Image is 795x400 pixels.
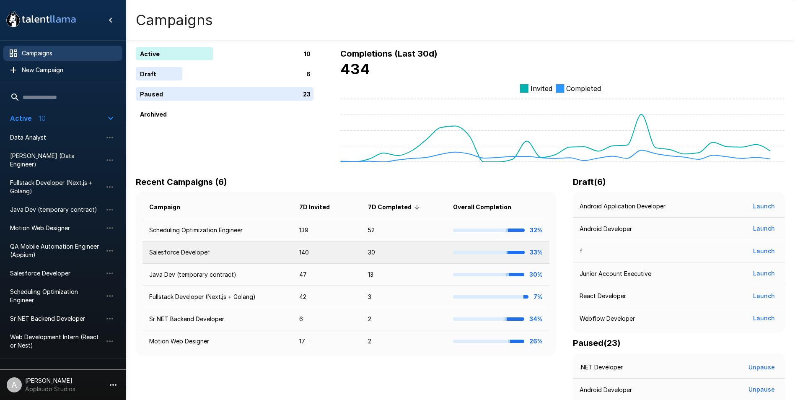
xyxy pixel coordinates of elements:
[299,202,341,212] span: 7D Invited
[306,70,311,78] p: 6
[750,244,778,259] button: Launch
[304,49,311,58] p: 10
[142,330,293,353] td: Motion Web Designer
[529,338,543,345] b: 26%
[580,225,632,233] p: Android Developer
[136,177,227,187] b: Recent Campaigns (6)
[340,60,370,78] b: 434
[580,247,583,255] p: f
[573,338,621,348] b: Paused ( 23 )
[750,266,778,281] button: Launch
[142,219,293,242] td: Scheduling Optimization Engineer
[580,292,626,300] p: React Developer
[580,386,632,394] p: Android Developer
[293,219,361,242] td: 139
[580,314,635,323] p: Webflow Developer
[361,219,446,242] td: 52
[368,202,422,212] span: 7D Completed
[530,249,543,256] b: 33%
[580,270,651,278] p: Junior Account Executive
[580,202,666,210] p: Android Application Developer
[149,202,191,212] span: Campaign
[136,11,213,29] h4: Campaigns
[361,264,446,286] td: 13
[293,308,361,330] td: 6
[361,286,446,308] td: 3
[293,264,361,286] td: 47
[580,363,623,371] p: .NET Developer
[529,315,543,322] b: 34%
[340,49,438,59] b: Completions (Last 30d)
[293,330,361,353] td: 17
[361,308,446,330] td: 2
[453,202,522,212] span: Overall Completion
[530,226,543,234] b: 32%
[745,382,778,397] button: Unpause
[750,288,778,304] button: Launch
[529,271,543,278] b: 30%
[303,90,311,99] p: 23
[142,308,293,330] td: Sr NET Backend Developer
[750,311,778,326] button: Launch
[745,360,778,375] button: Unpause
[750,199,778,214] button: Launch
[533,293,543,300] b: 7%
[361,242,446,264] td: 30
[293,242,361,264] td: 140
[142,242,293,264] td: Salesforce Developer
[361,330,446,353] td: 2
[293,286,361,308] td: 42
[142,264,293,286] td: Java Dev (temporary contract)
[573,177,606,187] b: Draft ( 6 )
[142,286,293,308] td: Fullstack Developer (Next.js + Golang)
[750,221,778,236] button: Launch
